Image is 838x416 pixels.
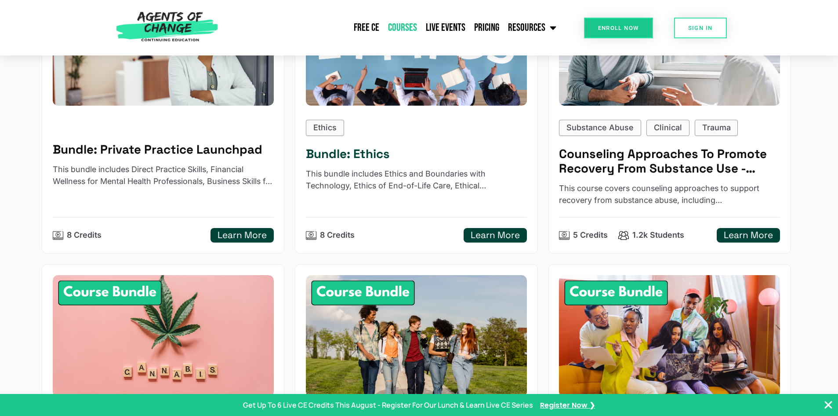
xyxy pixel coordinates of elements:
a: Enroll Now [584,18,653,38]
nav: Menu [222,17,561,39]
a: Register Now ❯ [540,400,595,411]
h5: Learn More [218,230,267,241]
button: Close Banner [823,400,834,410]
img: Cultural Competence - 5 Credit CE Bundle [559,275,780,398]
p: Substance Abuse [566,122,634,134]
img: Working with Teens - 5 Credit CE Bundle [306,275,526,398]
a: SIGN IN [674,18,727,38]
a: Free CE [349,17,384,39]
a: Live Events [421,17,470,39]
p: Trauma [702,122,731,134]
h5: Learn More [724,230,773,241]
p: 8 Credits [320,229,355,241]
p: 8 Credits [67,229,102,241]
p: Ethics [313,122,337,134]
p: This bundle includes Ethics and Boundaries with Technology, Ethics of End-of-Life Care, Ethical C... [306,168,526,192]
p: Get Up To 6 Live CE Credits This August - Register For Our Lunch & Learn Live CE Series [243,400,533,410]
a: Pricing [470,17,504,39]
a: Courses [384,17,421,39]
p: 1.2k Students [632,229,684,241]
h5: Learn More [471,230,520,241]
p: This bundle includes Direct Practice Skills, Financial Wellness for Mental Health Professionals, ... [53,164,273,188]
h5: Counseling Approaches To Promote Recovery From Substance Use - Reading Based [559,147,780,176]
a: Resources [504,17,561,39]
h5: Bundle: Private Practice Launchpad [53,142,273,157]
h5: Bundle: Ethics [306,147,526,161]
span: Enroll Now [598,25,639,31]
span: SIGN IN [688,25,713,31]
p: This course covers counseling approaches to support recovery from substance abuse, including harm... [559,183,780,206]
img: Cannabis Use Disorder - 5 CE Credit Bundle [53,275,273,398]
p: 5 Credits [573,229,608,241]
p: Clinical [654,122,682,134]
